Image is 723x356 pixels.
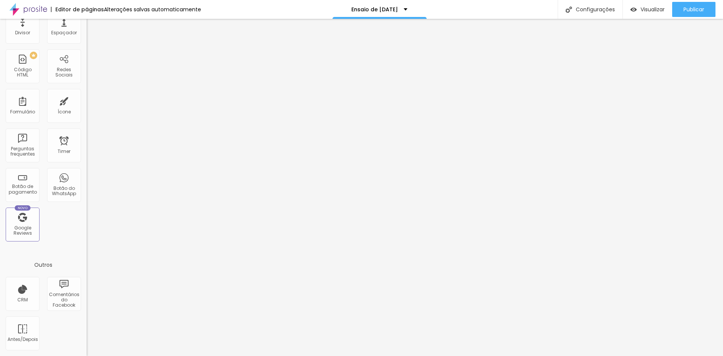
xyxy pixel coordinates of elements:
[15,30,30,35] div: Divisor
[351,7,398,12] p: Ensaio de [DATE]
[623,2,672,17] button: Visualizar
[10,109,35,115] div: Formulário
[641,6,665,12] span: Visualizar
[49,292,79,308] div: Comentários do Facebook
[58,109,71,115] div: Ícone
[15,205,31,211] div: Novo
[8,225,37,236] div: Google Reviews
[51,7,104,12] div: Editor de páginas
[8,337,37,342] div: Antes/Depois
[58,149,70,154] div: Timer
[49,186,79,197] div: Botão do WhatsApp
[87,19,723,356] iframe: Editor
[8,146,37,157] div: Perguntas frequentes
[630,6,637,13] img: view-1.svg
[683,6,704,12] span: Publicar
[104,7,201,12] div: Alterações salvas automaticamente
[17,297,28,303] div: CRM
[8,67,37,78] div: Código HTML
[49,67,79,78] div: Redes Sociais
[672,2,715,17] button: Publicar
[51,30,77,35] div: Espaçador
[566,6,572,13] img: Icone
[8,184,37,195] div: Botão de pagamento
